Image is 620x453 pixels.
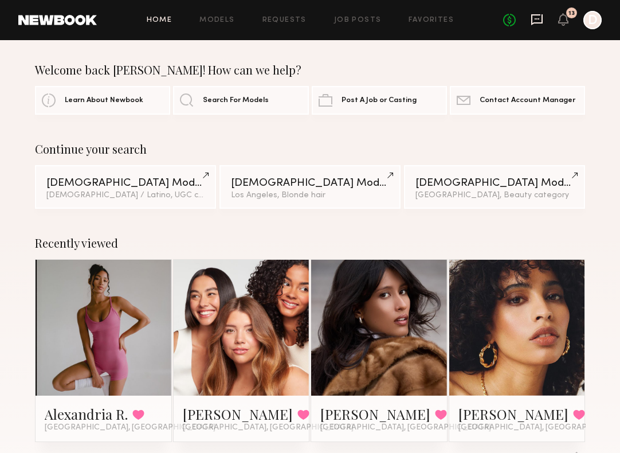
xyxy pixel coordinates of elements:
[415,192,574,200] div: [GEOGRAPHIC_DATA], Beauty category
[35,142,585,156] div: Continue your search
[415,178,574,189] div: [DEMOGRAPHIC_DATA] Models
[147,17,172,24] a: Home
[65,97,143,104] span: Learn About Newbook
[568,10,575,17] div: 13
[458,405,568,423] a: [PERSON_NAME]
[45,423,215,432] span: [GEOGRAPHIC_DATA], [GEOGRAPHIC_DATA]
[45,405,128,423] a: Alexandria R.
[409,17,454,24] a: Favorites
[183,423,354,432] span: [GEOGRAPHIC_DATA], [GEOGRAPHIC_DATA]
[46,178,205,189] div: [DEMOGRAPHIC_DATA] Models
[342,97,417,104] span: Post A Job or Casting
[312,86,447,115] a: Post A Job or Casting
[450,86,585,115] a: Contact Account Manager
[35,165,216,209] a: [DEMOGRAPHIC_DATA] Models[DEMOGRAPHIC_DATA] / Latino, UGC category
[262,17,307,24] a: Requests
[183,405,293,423] a: [PERSON_NAME]
[231,178,389,189] div: [DEMOGRAPHIC_DATA] Models
[480,97,575,104] span: Contact Account Manager
[583,11,602,29] a: D
[199,17,234,24] a: Models
[35,236,585,250] div: Recently viewed
[219,165,401,209] a: [DEMOGRAPHIC_DATA] ModelsLos Angeles, Blonde hair
[35,63,585,77] div: Welcome back [PERSON_NAME]! How can we help?
[173,86,308,115] a: Search For Models
[203,97,269,104] span: Search For Models
[46,192,205,200] div: [DEMOGRAPHIC_DATA] / Latino, UGC category
[334,17,382,24] a: Job Posts
[320,405,430,423] a: [PERSON_NAME]
[35,86,170,115] a: Learn About Newbook
[404,165,585,209] a: [DEMOGRAPHIC_DATA] Models[GEOGRAPHIC_DATA], Beauty category
[231,192,389,200] div: Los Angeles, Blonde hair
[320,423,491,432] span: [GEOGRAPHIC_DATA], [GEOGRAPHIC_DATA]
